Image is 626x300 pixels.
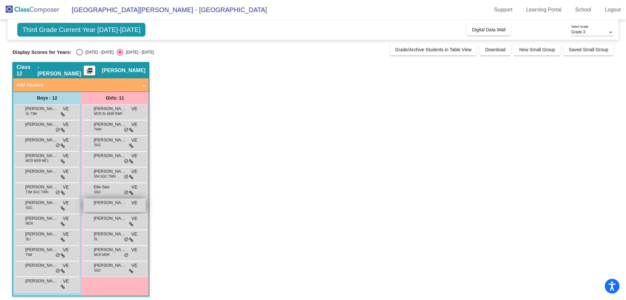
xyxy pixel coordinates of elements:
span: VE [131,137,138,144]
span: 504 SGC TWN [94,174,116,179]
span: Grade 3 [571,30,585,34]
a: Logout [600,5,626,15]
span: VE [63,152,69,159]
a: Learning Portal [521,5,567,15]
div: [DATE] - [DATE] [83,49,113,55]
span: VE [63,231,69,238]
span: SGC [94,143,101,148]
span: SGC [94,268,101,273]
mat-expansion-panel-header: Add Student [13,78,149,91]
span: Elle See [94,184,126,190]
button: Digital Data Wall [467,24,511,36]
span: [PERSON_NAME] [25,231,58,237]
span: VE [63,184,69,191]
span: Saved Small Group [569,47,608,52]
span: [PERSON_NAME] [94,152,126,159]
span: VE [131,231,138,238]
span: SL [94,237,98,242]
button: Download [480,44,511,55]
span: [PERSON_NAME] [94,262,126,269]
span: VE [63,199,69,206]
span: do_not_disturb_alt [124,253,128,258]
span: MCR SL MSR RMP [94,111,122,116]
span: VE [131,168,138,175]
span: do_not_disturb_alt [55,143,60,148]
span: do_not_disturb_alt [124,127,128,133]
span: [PERSON_NAME] [25,246,58,253]
span: VE [63,246,69,253]
mat-icon: picture_as_pdf [86,68,94,77]
span: VE [63,121,69,128]
span: [PERSON_NAME] [25,215,58,222]
span: Grade/Archive Students in Table View [395,47,472,52]
span: VE [131,199,138,206]
span: do_not_disturb_alt [55,190,60,195]
span: SL T3M [25,111,37,116]
button: Print Students Details [84,66,95,75]
mat-radio-group: Select an option [76,49,154,55]
a: School [570,5,596,15]
span: SGC [25,205,33,210]
span: MCR MSR MFJ [25,158,48,163]
button: Saved Small Group [563,44,613,55]
span: [PERSON_NAME] [94,231,126,237]
span: VE [131,246,138,253]
span: Digital Data Wall [472,27,505,32]
span: VE [131,215,138,222]
div: Girls: 11 [81,91,149,104]
span: [PERSON_NAME] [25,184,58,190]
span: VE [63,215,69,222]
a: Support [489,5,518,15]
span: VE [131,152,138,159]
span: [PERSON_NAME] [25,262,58,269]
span: do_not_disturb_alt [55,253,60,258]
span: [PERSON_NAME] [25,152,58,159]
span: VE [131,105,138,112]
span: [PERSON_NAME] [94,105,126,112]
span: SLI [25,237,30,242]
span: do_not_disturb_alt [124,159,128,164]
span: do_not_disturb_alt [55,127,60,133]
span: MCR [25,221,33,226]
span: VE [63,262,69,269]
span: [PERSON_NAME] [94,121,126,128]
span: SGC [94,190,101,195]
span: - [PERSON_NAME] [37,64,84,77]
span: VE [131,121,138,128]
span: do_not_disturb_alt [124,190,128,195]
span: Class 12 [16,64,37,77]
span: VE [63,137,69,144]
span: New Small Group [519,47,555,52]
span: [PERSON_NAME] [94,246,126,253]
span: [PERSON_NAME] [94,168,126,175]
span: [GEOGRAPHIC_DATA][PERSON_NAME] - [GEOGRAPHIC_DATA] [65,5,267,15]
span: Display Scores for Years: [12,49,71,55]
span: VE [131,262,138,269]
span: T3M [25,252,32,257]
div: [DATE] - [DATE] [123,49,154,55]
span: VE [131,184,138,191]
span: [PERSON_NAME] [PERSON_NAME] [25,199,58,206]
span: [PERSON_NAME] [94,137,126,143]
span: MCR MSR [94,252,110,257]
span: do_not_disturb_alt [124,174,128,180]
span: T3M SGC TWN [25,190,48,195]
span: [PERSON_NAME] [102,67,145,74]
div: Boys : 12 [13,91,81,104]
span: VE [63,105,69,112]
span: [PERSON_NAME] [25,137,58,143]
span: [PERSON_NAME] [25,121,58,128]
button: Grade/Archive Students in Table View [390,44,477,55]
span: [PERSON_NAME] [25,168,58,175]
span: VE [63,168,69,175]
span: Third Grade Current Year [DATE]-[DATE] [17,23,145,37]
span: TWN [94,127,101,132]
mat-panel-title: Add Student [16,81,138,89]
span: [PERSON_NAME] [25,105,58,112]
span: Download [485,47,505,52]
button: New Small Group [514,44,560,55]
span: VE [63,278,69,285]
span: do_not_disturb_alt [55,268,60,274]
span: [PERSON_NAME] [25,278,58,284]
span: [PERSON_NAME] [94,199,126,206]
